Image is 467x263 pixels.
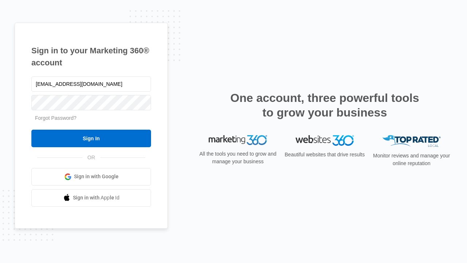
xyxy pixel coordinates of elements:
[197,150,279,165] p: All the tools you need to grow and manage your business
[284,151,366,159] p: Beautiful websites that drive results
[31,189,151,207] a: Sign in with Apple Id
[382,135,441,147] img: Top Rated Local
[73,194,120,202] span: Sign in with Apple Id
[31,76,151,92] input: Email
[82,154,100,161] span: OR
[35,115,77,121] a: Forgot Password?
[74,173,119,180] span: Sign in with Google
[371,152,452,167] p: Monitor reviews and manage your online reputation
[31,45,151,69] h1: Sign in to your Marketing 360® account
[296,135,354,146] img: Websites 360
[228,91,421,120] h2: One account, three powerful tools to grow your business
[31,168,151,186] a: Sign in with Google
[31,130,151,147] input: Sign In
[209,135,267,145] img: Marketing 360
